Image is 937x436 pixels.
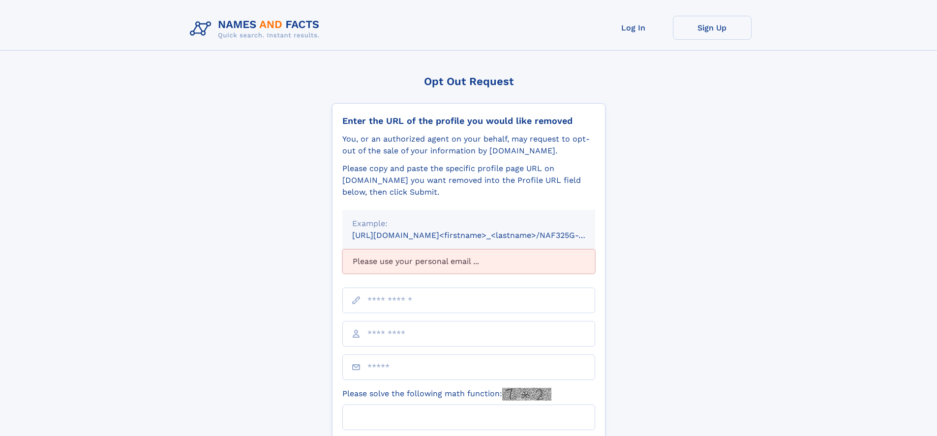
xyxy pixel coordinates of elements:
div: You, or an authorized agent on your behalf, may request to opt-out of the sale of your informatio... [342,133,595,157]
label: Please solve the following math function: [342,388,551,401]
div: Example: [352,218,585,230]
div: Please copy and paste the specific profile page URL on [DOMAIN_NAME] you want removed into the Pr... [342,163,595,198]
img: Logo Names and Facts [186,16,328,42]
small: [URL][DOMAIN_NAME]<firstname>_<lastname>/NAF325G-xxxxxxxx [352,231,614,240]
a: Log In [594,16,673,40]
div: Opt Out Request [332,75,605,87]
div: Enter the URL of the profile you would like removed [342,116,595,126]
div: Please use your personal email ... [342,249,595,274]
a: Sign Up [673,16,752,40]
